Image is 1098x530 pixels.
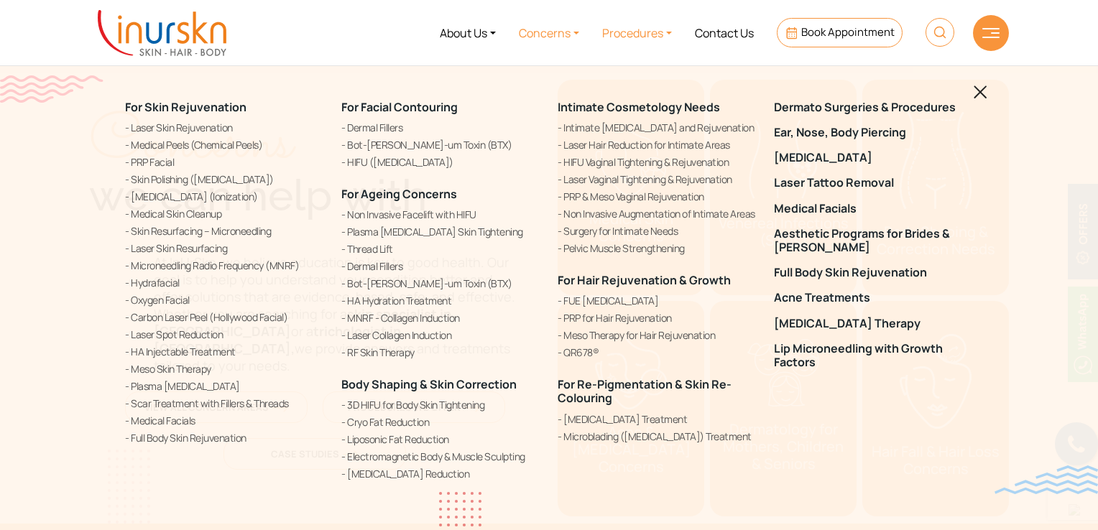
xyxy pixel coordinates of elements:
a: Body Shaping & Skin Correction [341,376,517,392]
a: Bot-[PERSON_NAME]-um Toxin (BTX) [341,276,540,291]
a: Skin Polishing ([MEDICAL_DATA]) [125,172,324,187]
a: Oxygen Facial [125,292,324,307]
a: Pelvic Muscle Strengthening [558,241,757,256]
a: PRP Facial [125,154,324,169]
a: [MEDICAL_DATA] [774,151,973,164]
a: HA Injectable Treatment [125,344,324,359]
a: Thread Lift [341,241,540,256]
a: For Hair Rejuvenation & Growth [558,272,731,288]
a: Electromagnetic Body & Muscle Sculpting [341,450,540,465]
a: Laser Hair Reduction for Intimate Areas [558,137,757,152]
a: Meso Therapy for Hair Rejuvenation [558,327,757,343]
a: Microblading ([MEDICAL_DATA]) Treatment [558,429,757,444]
a: Plasma [MEDICAL_DATA] Skin Tightening [341,224,540,239]
a: Laser Skin Resurfacing [125,241,324,256]
a: PRP & Meso Vaginal Rejuvenation [558,189,757,204]
img: bluewave [995,465,1098,494]
a: Skin Resurfacing – Microneedling [125,223,324,238]
img: hamLine.svg [982,28,1000,38]
a: Laser Collagen Induction [341,327,540,343]
a: Meso Skin Therapy [125,361,324,376]
a: Medical Facials [774,202,973,215]
a: Book Appointment [777,18,903,47]
img: blackclosed [974,85,987,99]
a: Intimate [MEDICAL_DATA] and Rejuvenation [558,120,757,135]
a: [MEDICAL_DATA] (Ionization) [125,189,324,204]
a: For Ageing Concerns [341,186,457,202]
a: Medical Peels (Chemical Peels) [125,137,324,152]
a: Medical Facials [125,413,324,428]
a: Laser Spot Reduction [125,327,324,342]
a: Laser Tattoo Removal [774,177,973,190]
a: [MEDICAL_DATA] Reduction [341,467,540,482]
a: Full Body Skin Rejuvenation [125,430,324,445]
a: Laser Skin Rejuvenation [125,120,324,135]
a: PRP for Hair Rejuvenation [558,310,757,325]
a: Dermal Fillers [341,120,540,135]
a: Liposonic Fat Reduction [341,432,540,447]
a: HIFU ([MEDICAL_DATA]) [341,154,540,169]
a: Acne Treatments [774,292,973,305]
a: Contact Us [683,6,765,60]
a: Scar Treatment with Fillers & Threads [125,396,324,411]
a: MNRF - Collagen Induction [341,310,540,325]
span: Book Appointment [801,24,895,39]
a: Laser Vaginal Tightening & Rejuvenation [558,172,757,187]
a: HA Hydration Treatment [341,293,540,308]
a: Carbon Laser Peel (Hollywood Facial) [125,310,324,325]
a: For Facial Contouring [341,99,458,115]
a: FUE [MEDICAL_DATA] [558,293,757,308]
a: Ear, Nose, Body Piercing [774,126,973,139]
a: Concerns [507,6,591,60]
a: Plasma [MEDICAL_DATA] [125,378,324,394]
a: HIFU Vaginal Tightening & Rejuvenation [558,154,757,169]
a: QR678® [558,345,757,360]
a: RF Skin Therapy [341,345,540,360]
a: Intimate Cosmetology Needs [558,99,720,115]
a: Dermato Surgeries & Procedures [774,101,973,114]
a: For Skin Rejuvenation [125,99,246,115]
a: Bot-[PERSON_NAME]-um Toxin (BTX) [341,137,540,152]
a: About Us [428,6,507,60]
a: 3D HIFU for Body Skin Tightening [341,398,540,413]
a: Procedures [591,6,683,60]
a: Aesthetic Programs for Brides & [PERSON_NAME] [774,227,973,254]
a: [MEDICAL_DATA] Therapy [774,317,973,330]
a: Medical Skin Cleanup [125,206,324,221]
a: For Re-Pigmentation & Skin Re-Colouring [558,376,732,406]
a: Microneedling Radio Frequency (MNRF) [125,258,324,273]
a: [MEDICAL_DATA] Treatment [558,412,757,427]
a: Hydrafacial [125,275,324,290]
img: inurskn-logo [98,10,226,56]
img: HeaderSearch [926,18,954,47]
a: Non Invasive Facelift with HIFU [341,207,540,222]
a: Lip Microneedling with Growth Factors [774,342,973,369]
a: Full Body Skin Rejuvenation [774,266,973,279]
a: Cryo Fat Reduction [341,415,540,430]
a: Dermal Fillers [341,259,540,274]
a: Surgery for Intimate Needs [558,223,757,238]
a: Non Invasive Augmentation of Intimate Areas [558,206,757,221]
